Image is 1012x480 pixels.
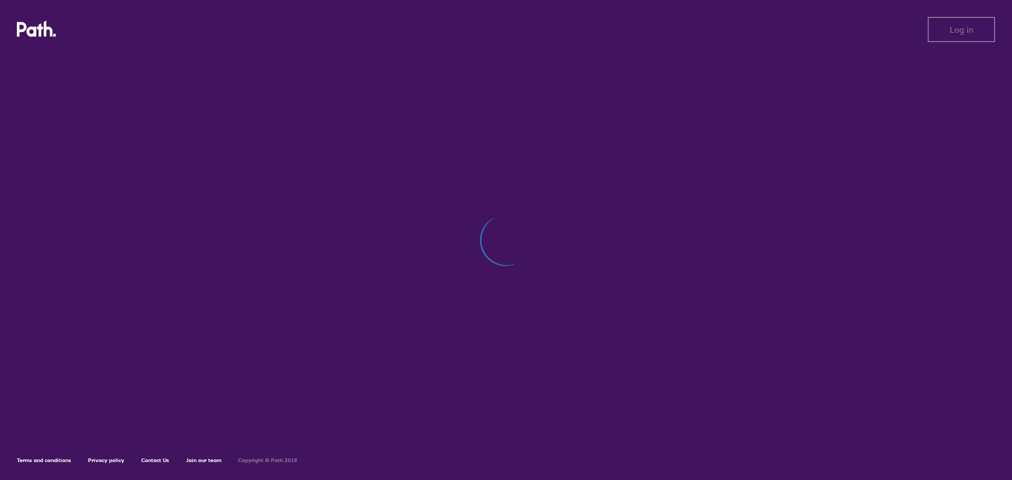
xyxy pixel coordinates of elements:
a: Join our team [186,457,221,464]
h6: Copyright © Path 2018 [238,457,297,464]
a: Terms and conditions [17,457,71,464]
button: Log in [928,17,995,42]
a: Contact Us [141,457,169,464]
a: Privacy policy [88,457,124,464]
span: Log in [950,25,974,34]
